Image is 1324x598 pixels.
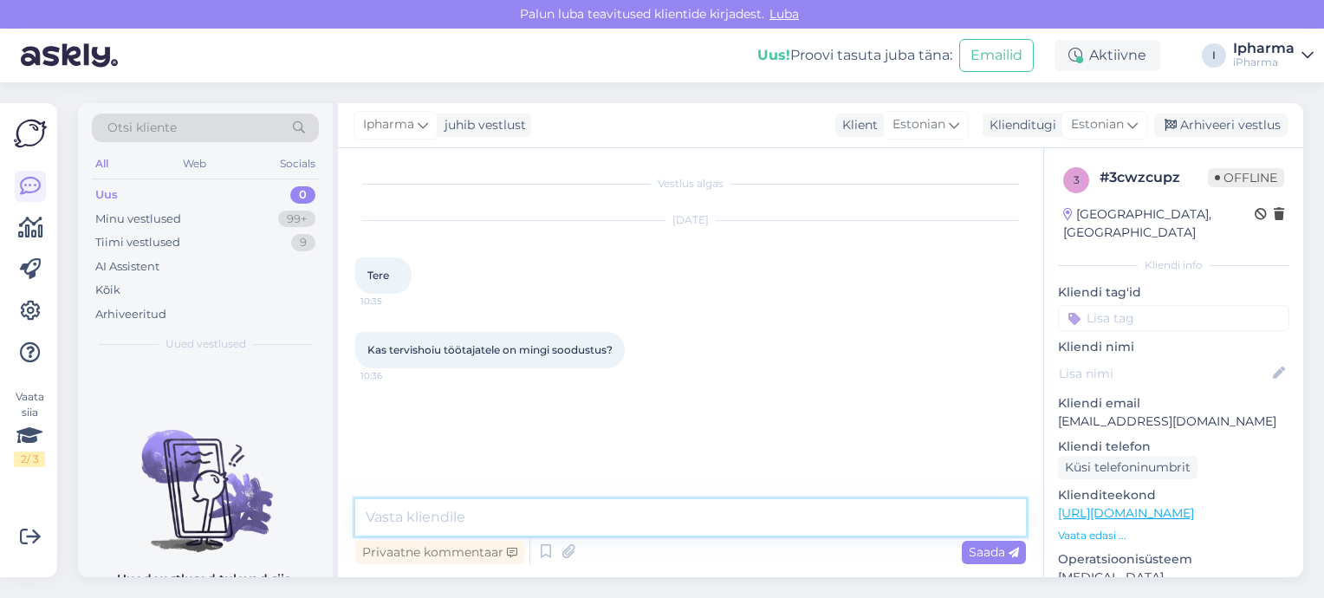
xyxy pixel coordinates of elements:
[959,39,1034,72] button: Emailid
[278,211,315,228] div: 99+
[1202,43,1226,68] div: I
[14,389,45,467] div: Vaata siia
[1058,456,1197,479] div: Küsi telefoninumbrit
[757,47,790,63] b: Uus!
[14,452,45,467] div: 2 / 3
[107,119,177,137] span: Otsi kliente
[1233,55,1295,69] div: iPharma
[95,234,180,251] div: Tiimi vestlused
[290,186,315,204] div: 0
[291,234,315,251] div: 9
[360,295,425,308] span: 10:35
[95,258,159,276] div: AI Assistent
[1058,550,1289,569] p: Operatsioonisüsteem
[117,570,295,588] p: Uued vestlused tulevad siia.
[1058,413,1289,431] p: [EMAIL_ADDRESS][DOMAIN_NAME]
[1058,305,1289,331] input: Lisa tag
[14,117,47,150] img: Askly Logo
[78,399,333,555] img: No chats
[165,336,246,352] span: Uued vestlused
[360,369,425,382] span: 10:36
[355,176,1026,192] div: Vestlus algas
[1154,114,1288,137] div: Arhiveeri vestlus
[367,269,389,282] span: Tere
[367,343,613,356] span: Kas tervishoiu töötajatele on mingi soodustus?
[95,282,120,299] div: Kõik
[1058,283,1289,302] p: Kliendi tag'id
[1058,257,1289,273] div: Kliendi info
[757,45,952,66] div: Proovi tasuta juba täna:
[1074,173,1080,186] span: 3
[1058,505,1194,521] a: [URL][DOMAIN_NAME]
[764,6,804,22] span: Luba
[1058,569,1289,587] p: [MEDICAL_DATA]
[835,116,878,134] div: Klient
[892,115,945,134] span: Estonian
[1055,40,1160,71] div: Aktiivne
[92,153,112,175] div: All
[983,116,1056,134] div: Klienditugi
[1058,486,1289,504] p: Klienditeekond
[438,116,526,134] div: juhib vestlust
[969,544,1019,560] span: Saada
[1058,438,1289,456] p: Kliendi telefon
[1058,394,1289,413] p: Kliendi email
[355,541,524,564] div: Privaatne kommentaar
[363,115,414,134] span: Ipharma
[1058,528,1289,543] p: Vaata edasi ...
[1233,42,1314,69] a: IpharmaiPharma
[1100,167,1208,188] div: # 3cwzcupz
[1058,338,1289,356] p: Kliendi nimi
[95,186,118,204] div: Uus
[95,306,166,323] div: Arhiveeritud
[95,211,181,228] div: Minu vestlused
[1071,115,1124,134] span: Estonian
[1059,364,1269,383] input: Lisa nimi
[1208,168,1284,187] span: Offline
[1063,205,1255,242] div: [GEOGRAPHIC_DATA], [GEOGRAPHIC_DATA]
[355,212,1026,228] div: [DATE]
[1233,42,1295,55] div: Ipharma
[276,153,319,175] div: Socials
[179,153,210,175] div: Web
